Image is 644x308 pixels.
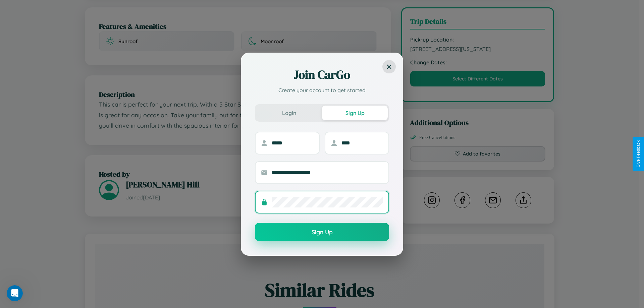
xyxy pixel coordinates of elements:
iframe: Intercom live chat [7,285,23,301]
button: Login [256,106,322,120]
button: Sign Up [255,223,389,241]
h2: Join CarGo [255,67,389,83]
div: Give Feedback [636,140,641,168]
p: Create your account to get started [255,86,389,94]
button: Sign Up [322,106,388,120]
